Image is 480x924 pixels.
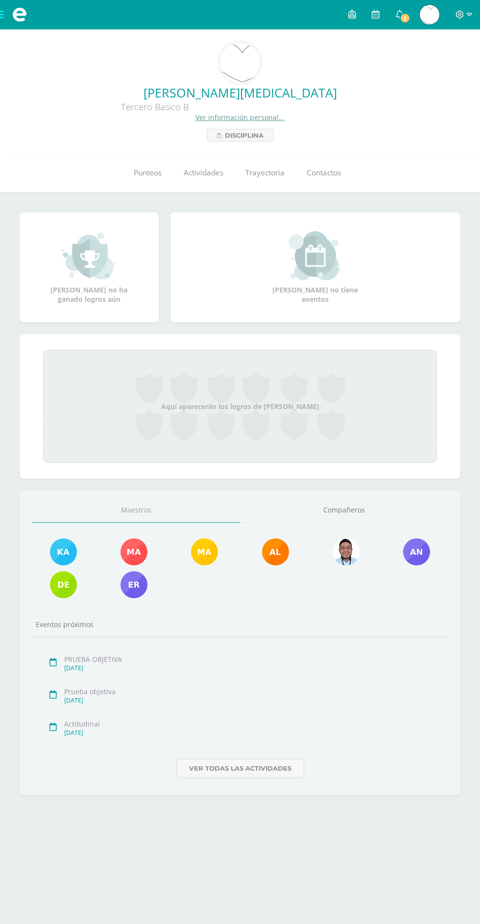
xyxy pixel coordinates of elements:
div: [PERSON_NAME] no ha ganado logros aún [40,231,138,304]
img: 3b51858fa93919ca30eb1aad2d2e7161.png [120,571,147,598]
a: [PERSON_NAME][MEDICAL_DATA] [8,84,472,101]
a: Contactos [295,153,352,193]
a: Actividades [172,153,234,193]
span: Contactos [307,168,341,178]
img: 6bf64b0700033a2ca3395562ad6aa597.png [333,538,360,565]
img: 1c285e60f6ff79110def83009e9e501a.png [50,538,77,565]
span: Trayectoria [245,168,285,178]
div: [PERSON_NAME] no tiene eventos [266,231,364,304]
a: Ver todas las actividades [176,759,304,778]
img: a1187bd3a51ce745b0c16f11b77a51d9.png [420,5,439,24]
a: Compañeros [240,498,448,523]
img: achievement_small.png [62,231,116,280]
a: Trayectoria [234,153,295,193]
span: 2 [400,13,410,24]
div: [DATE] [64,696,438,705]
a: Disciplina [207,129,274,142]
span: Punteos [134,168,162,178]
div: PRUEBA OBJETIVA [64,655,438,664]
a: Maestros [32,498,240,523]
img: d015825c49c7989f71d1fd9a85bb1a15.png [262,538,289,565]
div: [DATE] [64,664,438,672]
span: Actividades [184,168,223,178]
img: 5b69ea46538634a852163c0590dc3ff7.png [403,538,430,565]
img: f5bcdfe112135d8e2907dab10a7547e4.png [191,538,218,565]
img: 13db4c08e544ead93a1678712b735bab.png [50,571,77,598]
div: Eventos próximos [32,620,448,629]
div: Aquí aparecerán los logros de [PERSON_NAME] [43,350,437,463]
div: Prueba objetiva [64,687,438,696]
a: Ver información personal... [195,113,285,122]
img: c020eebe47570ddd332f87e65077e1d5.png [120,538,147,565]
div: Tercero Basico B [8,101,302,113]
img: 5a3023701c4bad3dc60c21372f6badf9.png [220,43,260,82]
div: [DATE] [64,729,438,737]
span: Disciplina [225,129,264,141]
img: event_small.png [288,231,342,280]
div: Actitudinal [64,719,438,729]
a: Punteos [122,153,172,193]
